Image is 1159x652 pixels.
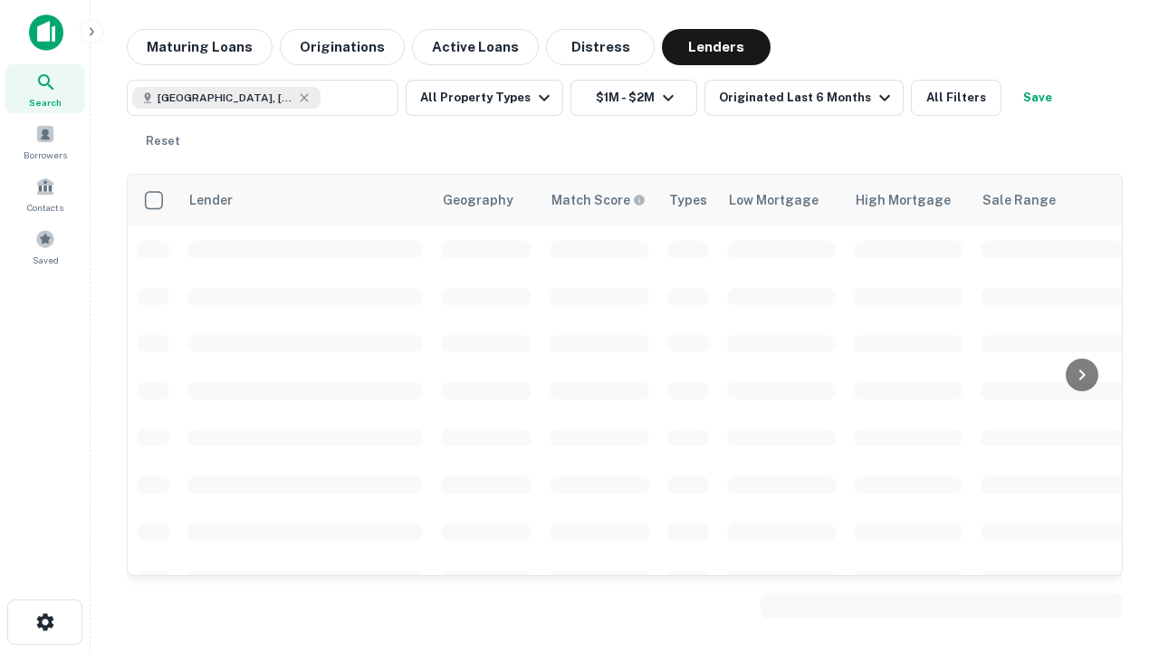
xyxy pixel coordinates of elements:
button: Originations [280,29,405,65]
div: Originated Last 6 Months [719,87,896,109]
h6: Match Score [551,190,642,210]
div: Capitalize uses an advanced AI algorithm to match your search with the best lender. The match sco... [551,190,646,210]
button: $1M - $2M [570,80,697,116]
button: Reset [134,123,192,159]
button: Originated Last 6 Months [704,80,904,116]
span: Search [29,95,62,110]
div: Geography [443,189,513,211]
a: Saved [5,222,85,271]
th: Low Mortgage [718,175,845,225]
div: Types [669,189,707,211]
th: Capitalize uses an advanced AI algorithm to match your search with the best lender. The match sco... [541,175,658,225]
button: Lenders [662,29,771,65]
th: Lender [178,175,432,225]
th: Geography [432,175,541,225]
span: Saved [33,253,59,267]
button: Distress [546,29,655,65]
button: Active Loans [412,29,539,65]
div: High Mortgage [856,189,951,211]
div: Lender [189,189,233,211]
iframe: Chat Widget [1068,507,1159,594]
span: Borrowers [24,148,67,162]
a: Contacts [5,169,85,218]
div: Low Mortgage [729,189,819,211]
button: All Property Types [406,80,563,116]
th: High Mortgage [845,175,972,225]
th: Sale Range [972,175,1135,225]
button: Save your search to get updates of matches that match your search criteria. [1009,80,1067,116]
button: All Filters [911,80,1001,116]
span: [GEOGRAPHIC_DATA], [GEOGRAPHIC_DATA], [GEOGRAPHIC_DATA] [158,90,293,106]
a: Search [5,64,85,113]
a: Borrowers [5,117,85,166]
span: Contacts [27,200,63,215]
img: capitalize-icon.png [29,14,63,51]
div: Sale Range [982,189,1056,211]
th: Types [658,175,718,225]
button: Maturing Loans [127,29,273,65]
